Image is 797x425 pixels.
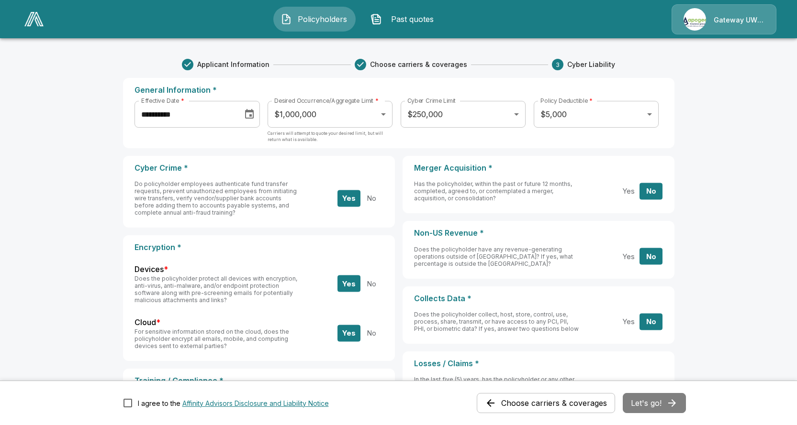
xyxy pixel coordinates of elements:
[135,163,383,173] p: Cyber Crime *
[281,13,292,25] img: Policyholders Icon
[477,393,615,413] button: Choose carriers & coverages
[273,7,356,32] button: Policyholders IconPolicyholders
[370,13,382,25] img: Past quotes Icon
[617,248,640,265] button: Yes
[135,86,663,95] p: General Information *
[360,325,383,341] button: No
[135,317,160,328] label: Cloud
[135,264,168,275] label: Devices
[135,328,301,349] h6: For sensitive information stored on the cloud, does the policyholder encrypt all emails, mobile, ...
[141,97,184,105] label: Effective Date
[268,130,392,149] p: Carriers will attempt to quote your desired limit, but will return what is available.
[135,243,383,252] p: Encryption *
[135,275,301,304] h6: Does the policyholder protect all devices with encryption, anti-virus, anti-malware, and/or endpo...
[401,101,525,128] div: $250,000
[414,311,580,332] h6: Does the policyholder collect, host, store, control, use, process, share, transmit, or have acces...
[414,180,580,202] h6: Has the policyholder, within the past or future 12 months, completed, agreed to, or contemplated ...
[640,313,662,330] button: No
[360,190,383,207] button: No
[414,229,663,238] p: Non-US Revenue *
[414,359,663,368] p: Losses / Claims *
[363,7,446,32] button: Past quotes IconPast quotes
[370,60,467,69] span: Choose carriers & coverages
[274,97,379,105] label: Desired Occurrence/Aggregate Limit
[240,105,259,124] button: Choose date, selected date is Sep 11, 2025
[268,101,392,128] div: $1,000,000
[414,246,580,267] h6: Does the policyholder have any revenue-generating operations outside of [GEOGRAPHIC_DATA]? If yes...
[24,12,44,26] img: AA Logo
[414,163,663,173] p: Merger Acquisition *
[567,60,615,69] span: Cyber Liability
[414,294,663,303] p: Collects Data *
[540,97,593,105] label: Policy Deductible
[337,325,360,341] button: Yes
[360,275,383,292] button: No
[135,180,301,216] h6: Do policyholder employees authenticate fund transfer requests, prevent unauthorized employees fro...
[182,398,329,408] button: I agree to the
[138,398,329,408] div: I agree to the
[617,313,640,330] button: Yes
[640,248,662,265] button: No
[407,97,456,105] label: Cyber Crime Limit
[617,183,640,199] button: Yes
[197,60,269,69] span: Applicant Information
[135,376,383,385] p: Training / Compliance *
[386,13,438,25] span: Past quotes
[556,61,560,68] text: 3
[296,13,348,25] span: Policyholders
[534,101,658,128] div: $5,000
[640,183,662,199] button: No
[337,275,360,292] button: Yes
[337,190,360,207] button: Yes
